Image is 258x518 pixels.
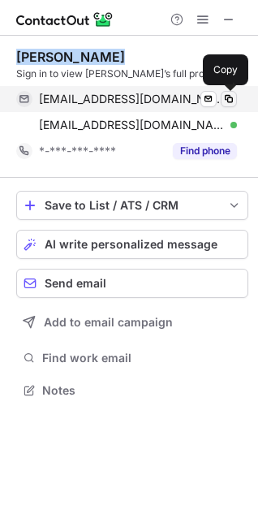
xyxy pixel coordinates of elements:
[16,191,248,220] button: save-profile-one-click
[16,230,248,259] button: AI write personalized message
[45,277,106,290] span: Send email
[16,308,248,337] button: Add to email campaign
[173,143,237,159] button: Reveal Button
[42,351,242,365] span: Find work email
[16,269,248,298] button: Send email
[16,67,248,81] div: Sign in to view [PERSON_NAME]’s full profile
[44,316,173,329] span: Add to email campaign
[16,379,248,402] button: Notes
[45,199,220,212] div: Save to List / ATS / CRM
[16,10,114,29] img: ContactOut v5.3.10
[16,49,125,65] div: [PERSON_NAME]
[42,383,242,398] span: Notes
[45,238,217,251] span: AI write personalized message
[39,92,225,106] span: [EMAIL_ADDRESS][DOMAIN_NAME]
[39,118,225,132] span: [EMAIL_ADDRESS][DOMAIN_NAME]
[16,347,248,369] button: Find work email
